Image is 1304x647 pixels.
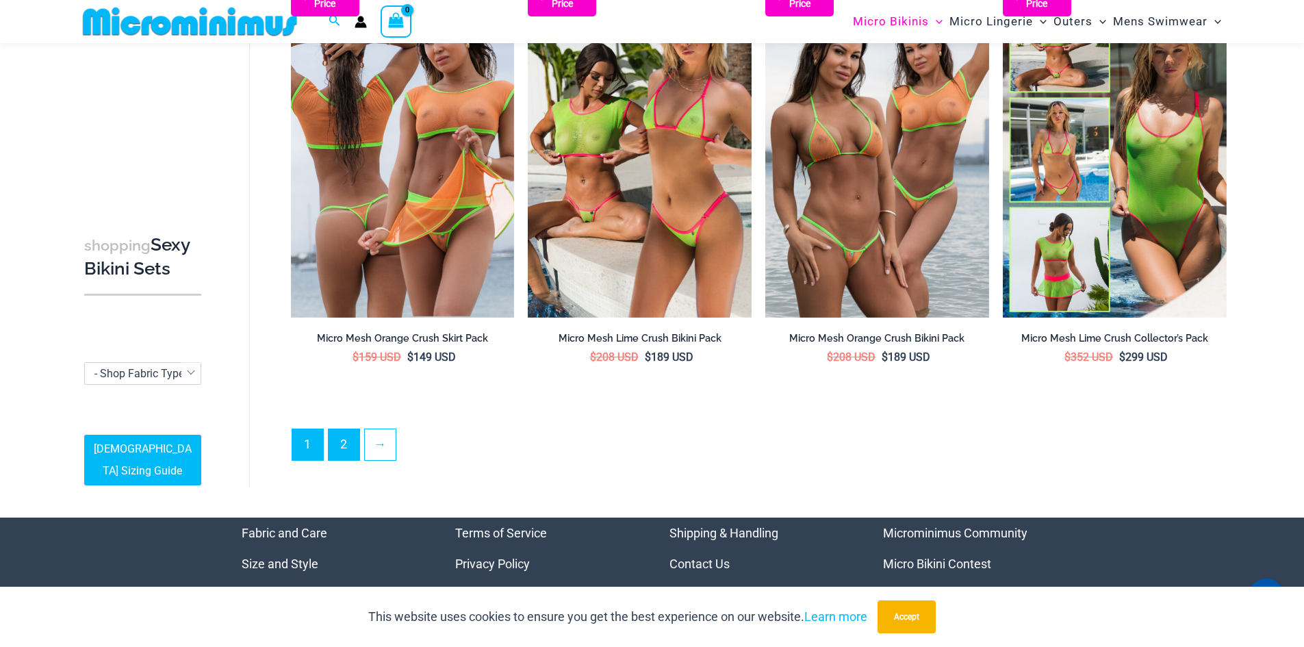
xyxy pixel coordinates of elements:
[853,4,929,39] span: Micro Bikinis
[645,351,651,364] span: $
[94,367,184,380] span: - Shop Fabric Type
[1207,4,1221,39] span: Menu Toggle
[365,429,396,460] a: →
[1113,4,1207,39] span: Mens Swimwear
[528,332,752,350] a: Micro Mesh Lime Crush Bikini Pack
[827,351,833,364] span: $
[883,526,1027,540] a: Microminimus Community
[847,2,1227,41] nav: Site Navigation
[883,518,1063,610] aside: Footer Widget 4
[1003,332,1227,350] a: Micro Mesh Lime Crush Collector’s Pack
[1033,4,1047,39] span: Menu Toggle
[669,518,849,610] aside: Footer Widget 3
[84,237,151,254] span: shopping
[84,362,201,385] span: - Shop Fabric Type
[827,351,875,364] bdi: 208 USD
[1119,351,1168,364] bdi: 299 USD
[329,429,359,460] a: Page 2
[455,518,635,610] nav: Menu
[1050,4,1110,39] a: OutersMenu ToggleMenu Toggle
[669,557,730,571] a: Contact Us
[291,332,515,345] h2: Micro Mesh Orange Crush Skirt Pack
[1064,351,1071,364] span: $
[929,4,943,39] span: Menu Toggle
[291,332,515,350] a: Micro Mesh Orange Crush Skirt Pack
[353,351,401,364] bdi: 159 USD
[590,351,596,364] span: $
[883,557,991,571] a: Micro Bikini Contest
[407,351,456,364] bdi: 149 USD
[878,600,936,633] button: Accept
[242,526,327,540] a: Fabric and Care
[455,518,635,610] aside: Footer Widget 2
[590,351,639,364] bdi: 208 USD
[353,351,359,364] span: $
[1064,351,1113,364] bdi: 352 USD
[849,4,946,39] a: Micro BikinisMenu ToggleMenu Toggle
[669,518,849,610] nav: Menu
[1053,4,1092,39] span: Outers
[882,351,930,364] bdi: 189 USD
[1003,332,1227,345] h2: Micro Mesh Lime Crush Collector’s Pack
[455,526,547,540] a: Terms of Service
[381,5,412,37] a: View Shopping Cart, empty
[882,351,888,364] span: $
[242,518,422,610] aside: Footer Widget 1
[242,557,318,571] a: Size and Style
[946,4,1050,39] a: Micro LingerieMenu ToggleMenu Toggle
[368,607,867,627] p: This website uses cookies to ensure you get the best experience on our website.
[804,609,867,624] a: Learn more
[455,557,530,571] a: Privacy Policy
[883,518,1063,610] nav: Menu
[84,435,201,486] a: [DEMOGRAPHIC_DATA] Sizing Guide
[765,332,989,350] a: Micro Mesh Orange Crush Bikini Pack
[355,16,367,28] a: Account icon link
[669,526,778,540] a: Shipping & Handling
[1110,4,1225,39] a: Mens SwimwearMenu ToggleMenu Toggle
[528,332,752,345] h2: Micro Mesh Lime Crush Bikini Pack
[1119,351,1125,364] span: $
[291,429,1227,468] nav: Product Pagination
[84,233,201,281] h3: Sexy Bikini Sets
[407,351,413,364] span: $
[85,363,201,384] span: - Shop Fabric Type
[1092,4,1106,39] span: Menu Toggle
[765,332,989,345] h2: Micro Mesh Orange Crush Bikini Pack
[329,13,341,30] a: Search icon link
[292,429,323,460] span: Page 1
[645,351,693,364] bdi: 189 USD
[949,4,1033,39] span: Micro Lingerie
[77,6,303,37] img: MM SHOP LOGO FLAT
[242,518,422,610] nav: Menu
